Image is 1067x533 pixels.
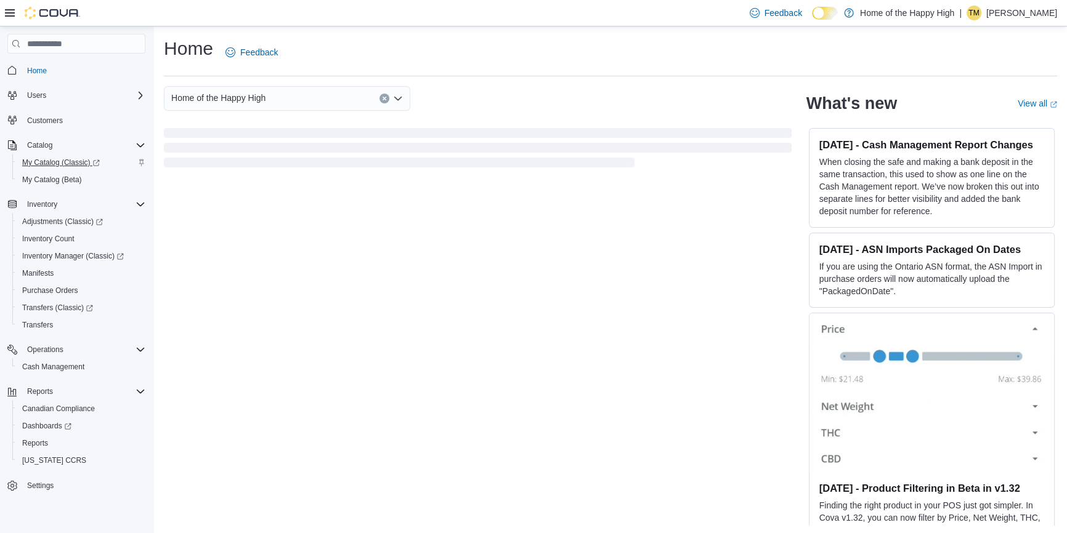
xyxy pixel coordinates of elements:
button: Operations [22,342,68,357]
button: Manifests [12,265,150,282]
h3: [DATE] - Cash Management Report Changes [819,138,1044,151]
a: Feedback [221,40,283,65]
button: Home [2,61,150,79]
div: Tristen Mueller [967,6,981,20]
span: Settings [27,481,54,491]
a: Transfers (Classic) [12,299,150,316]
h1: Home [164,36,213,61]
span: Users [22,88,145,103]
span: Cash Management [17,359,145,374]
span: Home [27,66,47,76]
a: Adjustments (Classic) [12,213,150,230]
a: Manifests [17,266,59,281]
span: Manifests [17,266,145,281]
a: Reports [17,436,53,451]
svg: External link [1050,101,1057,108]
span: Adjustments (Classic) [22,217,103,226]
a: Customers [22,113,68,128]
span: Feedback [240,46,278,58]
button: Operations [2,341,150,358]
span: Washington CCRS [17,453,145,468]
button: Clear input [379,94,389,103]
span: Canadian Compliance [17,401,145,416]
span: Reports [17,436,145,451]
span: Adjustments (Classic) [17,214,145,229]
a: Settings [22,478,59,493]
button: Reports [22,384,58,399]
span: Catalog [22,138,145,153]
span: Inventory Manager (Classic) [22,251,124,261]
h2: What's new [806,94,897,113]
span: Cash Management [22,362,84,372]
span: TM [968,6,979,20]
span: Home of the Happy High [171,90,266,105]
span: Users [27,90,46,100]
span: Operations [27,345,63,355]
input: Dark Mode [812,7,838,20]
a: Inventory Count [17,231,79,246]
span: Reports [22,438,48,448]
p: If you are using the Ontario ASN format, the ASN Import in purchase orders will now automatically... [819,260,1044,297]
span: My Catalog (Classic) [22,158,100,167]
a: Transfers (Classic) [17,300,98,315]
a: Canadian Compliance [17,401,100,416]
span: Purchase Orders [17,283,145,298]
a: Inventory Manager (Classic) [17,249,129,263]
span: Customers [27,116,63,126]
button: Purchase Orders [12,282,150,299]
button: Transfers [12,316,150,334]
a: Dashboards [17,419,76,433]
button: Catalog [2,137,150,154]
span: Inventory [22,197,145,212]
p: [PERSON_NAME] [986,6,1057,20]
span: Inventory Count [17,231,145,246]
span: Canadian Compliance [22,404,95,414]
button: Open list of options [393,94,403,103]
button: Catalog [22,138,57,153]
button: Settings [2,476,150,494]
button: My Catalog (Beta) [12,171,150,188]
span: Purchase Orders [22,286,78,295]
span: Settings [22,478,145,493]
a: My Catalog (Classic) [12,154,150,171]
a: [US_STATE] CCRS [17,453,91,468]
span: Dashboards [22,421,71,431]
a: Transfers [17,318,58,332]
a: Purchase Orders [17,283,83,298]
img: Cova [25,7,80,19]
span: Transfers [17,318,145,332]
span: Feedback [765,7,802,19]
span: Loading [164,130,792,170]
span: [US_STATE] CCRS [22,455,86,465]
a: My Catalog (Beta) [17,172,87,187]
button: Canadian Compliance [12,400,150,417]
a: My Catalog (Classic) [17,155,105,170]
button: Reports [12,435,150,452]
button: Customers [2,111,150,129]
a: Adjustments (Classic) [17,214,108,229]
a: Home [22,63,52,78]
button: Users [22,88,51,103]
span: Transfers [22,320,53,330]
h3: [DATE] - Product Filtering in Beta in v1.32 [819,482,1044,494]
span: My Catalog (Beta) [22,175,82,185]
span: Reports [27,387,53,396]
a: Cash Management [17,359,89,374]
button: Reports [2,383,150,400]
span: Reports [22,384,145,399]
button: Cash Management [12,358,150,375]
span: Inventory Manager (Classic) [17,249,145,263]
span: Inventory [27,199,57,209]
span: Catalog [27,140,52,150]
button: Inventory [2,196,150,213]
span: Transfers (Classic) [17,300,145,315]
span: My Catalog (Beta) [17,172,145,187]
span: Operations [22,342,145,357]
h3: [DATE] - ASN Imports Packaged On Dates [819,243,1044,255]
span: Customers [22,113,145,128]
p: | [959,6,962,20]
a: Inventory Manager (Classic) [12,247,150,265]
button: Inventory Count [12,230,150,247]
button: [US_STATE] CCRS [12,452,150,469]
